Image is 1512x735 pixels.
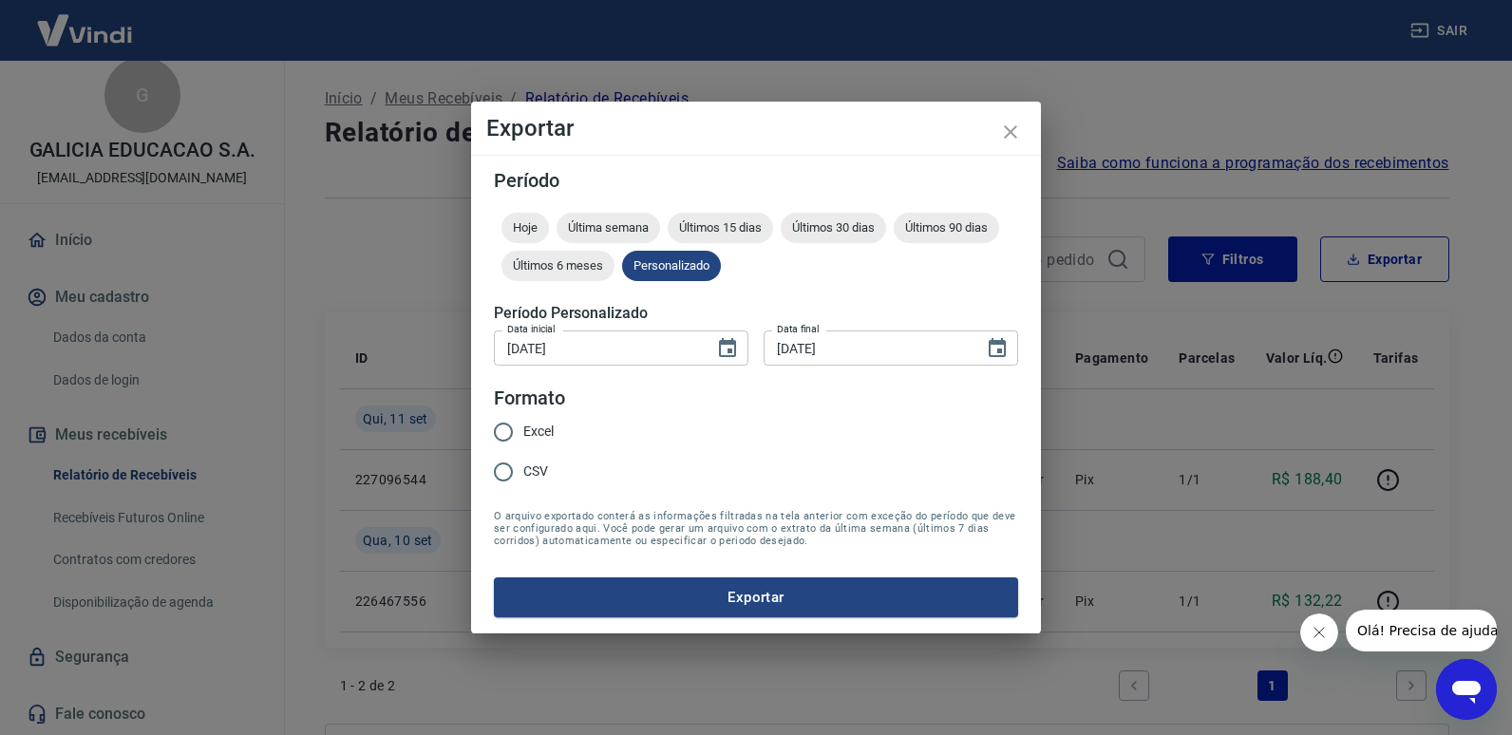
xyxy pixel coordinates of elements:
[523,462,548,481] span: CSV
[781,213,886,243] div: Últimos 30 dias
[494,171,1018,190] h5: Período
[494,385,565,412] legend: Formato
[668,220,773,235] span: Últimos 15 dias
[557,213,660,243] div: Última semana
[978,330,1016,367] button: Choose date, selected date is 16 de set de 2025
[777,322,820,336] label: Data final
[501,258,614,273] span: Últimos 6 meses
[494,330,701,366] input: DD/MM/YYYY
[501,213,549,243] div: Hoje
[557,220,660,235] span: Última semana
[486,117,1026,140] h4: Exportar
[988,109,1033,155] button: close
[622,251,721,281] div: Personalizado
[781,220,886,235] span: Últimos 30 dias
[709,330,747,367] button: Choose date, selected date is 9 de set de 2025
[1300,613,1338,651] iframe: Fechar mensagem
[11,13,160,28] span: Olá! Precisa de ajuda?
[501,251,614,281] div: Últimos 6 meses
[523,422,554,442] span: Excel
[501,220,549,235] span: Hoje
[494,510,1018,547] span: O arquivo exportado conterá as informações filtradas na tela anterior com exceção do período que ...
[507,322,556,336] label: Data inicial
[494,304,1018,323] h5: Período Personalizado
[1436,659,1497,720] iframe: Botão para abrir a janela de mensagens
[894,213,999,243] div: Últimos 90 dias
[894,220,999,235] span: Últimos 90 dias
[622,258,721,273] span: Personalizado
[1346,610,1497,651] iframe: Mensagem da empresa
[494,577,1018,617] button: Exportar
[668,213,773,243] div: Últimos 15 dias
[764,330,971,366] input: DD/MM/YYYY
